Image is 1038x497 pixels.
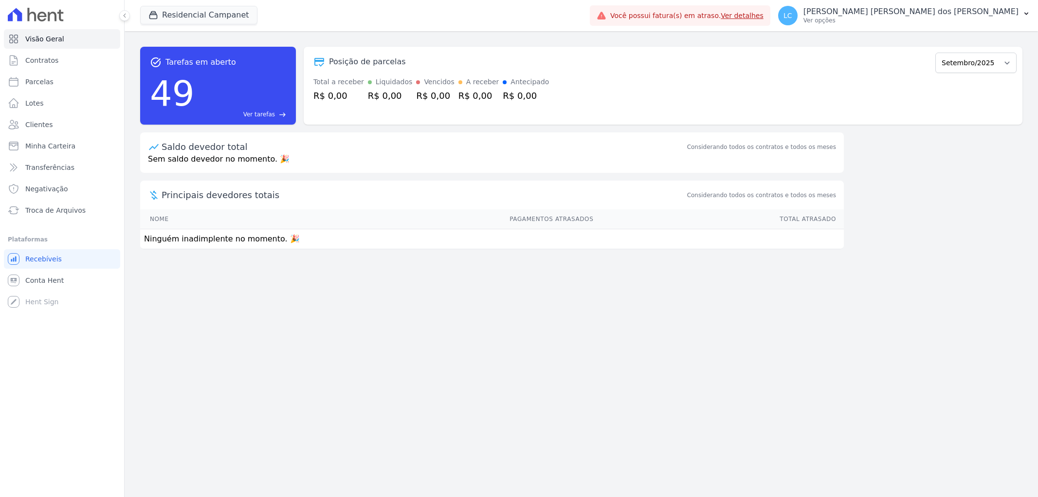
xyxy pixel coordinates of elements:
span: Clientes [25,120,53,129]
div: R$ 0,00 [313,89,364,102]
span: Recebíveis [25,254,62,264]
span: Conta Hent [25,276,64,285]
span: Lotes [25,98,44,108]
span: Troca de Arquivos [25,205,86,215]
a: Troca de Arquivos [4,201,120,220]
span: task_alt [150,56,162,68]
span: east [279,111,286,118]
span: Parcelas [25,77,54,87]
a: Ver detalhes [721,12,764,19]
div: Antecipado [510,77,549,87]
button: LC [PERSON_NAME] [PERSON_NAME] dos [PERSON_NAME] Ver opções [770,2,1038,29]
th: Nome [140,209,266,229]
div: Plataformas [8,234,116,245]
p: [PERSON_NAME] [PERSON_NAME] dos [PERSON_NAME] [803,7,1019,17]
span: Negativação [25,184,68,194]
a: Clientes [4,115,120,134]
span: Tarefas em aberto [165,56,236,68]
th: Pagamentos Atrasados [266,209,594,229]
span: LC [783,12,792,19]
a: Recebíveis [4,249,120,269]
span: Visão Geral [25,34,64,44]
span: Contratos [25,55,58,65]
td: Ninguém inadimplente no momento. 🎉 [140,229,844,249]
div: Saldo devedor total [162,140,685,153]
a: Minha Carteira [4,136,120,156]
th: Total Atrasado [594,209,844,229]
button: Residencial Campanet [140,6,257,24]
div: R$ 0,00 [368,89,413,102]
div: Considerando todos os contratos e todos os meses [687,143,836,151]
span: Ver tarefas [243,110,275,119]
div: R$ 0,00 [458,89,499,102]
a: Transferências [4,158,120,177]
div: R$ 0,00 [503,89,549,102]
div: R$ 0,00 [416,89,454,102]
a: Negativação [4,179,120,199]
span: Minha Carteira [25,141,75,151]
div: A receber [466,77,499,87]
a: Conta Hent [4,271,120,290]
a: Visão Geral [4,29,120,49]
span: Você possui fatura(s) em atraso. [610,11,764,21]
a: Ver tarefas east [199,110,286,119]
div: Vencidos [424,77,454,87]
div: Liquidados [376,77,413,87]
p: Sem saldo devedor no momento. 🎉 [140,153,844,173]
a: Parcelas [4,72,120,92]
span: Considerando todos os contratos e todos os meses [687,191,836,200]
div: Posição de parcelas [329,56,406,68]
div: 49 [150,68,195,119]
p: Ver opções [803,17,1019,24]
a: Lotes [4,93,120,113]
a: Contratos [4,51,120,70]
div: Total a receber [313,77,364,87]
span: Principais devedores totais [162,188,685,202]
span: Transferências [25,163,74,172]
